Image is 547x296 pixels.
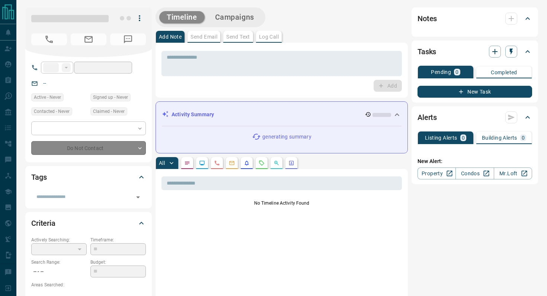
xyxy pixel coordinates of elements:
svg: Requests [259,160,265,166]
h2: Alerts [418,111,437,123]
p: Add Note [159,34,182,39]
p: generating summary [262,133,311,141]
p: Pending [431,69,451,75]
p: Budget: [90,259,146,266]
button: Campaigns [208,11,262,23]
svg: Listing Alerts [244,160,250,166]
p: Building Alerts [482,135,517,140]
span: Claimed - Never [93,108,125,115]
p: All [159,160,165,166]
div: Notes [418,10,532,27]
span: Active - Never [34,94,61,101]
svg: Agent Actions [288,160,294,166]
p: Completed [491,70,517,75]
p: Timeframe: [90,237,146,243]
span: No Email [71,33,106,45]
div: Activity Summary [162,108,402,121]
p: -- - -- [31,266,87,278]
span: No Number [110,33,146,45]
span: Contacted - Never [34,108,70,115]
p: 0 [522,135,525,140]
div: Alerts [418,108,532,126]
p: No Timeline Activity Found [161,200,402,206]
svg: Opportunities [273,160,279,166]
a: Mr.Loft [494,167,532,179]
div: Tasks [418,43,532,61]
div: Criteria [31,214,146,232]
h2: Criteria [31,217,55,229]
span: Signed up - Never [93,94,128,101]
a: Condos [455,167,494,179]
p: Activity Summary [172,111,214,118]
a: -- [43,80,46,86]
p: 0 [455,69,458,75]
p: Listing Alerts [425,135,457,140]
p: 0 [462,135,465,140]
svg: Lead Browsing Activity [199,160,205,166]
p: New Alert: [418,157,532,165]
h2: Notes [418,13,437,25]
span: No Number [31,33,67,45]
a: Property [418,167,456,179]
p: Search Range: [31,259,87,266]
p: Actively Searching: [31,237,87,243]
svg: Notes [184,160,190,166]
h2: Tags [31,171,47,183]
div: Do Not Contact [31,141,146,155]
svg: Calls [214,160,220,166]
button: New Task [418,86,532,98]
div: Tags [31,168,146,186]
button: Open [133,192,143,202]
h2: Tasks [418,46,436,58]
button: Timeline [159,11,205,23]
p: Areas Searched: [31,282,146,288]
svg: Emails [229,160,235,166]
